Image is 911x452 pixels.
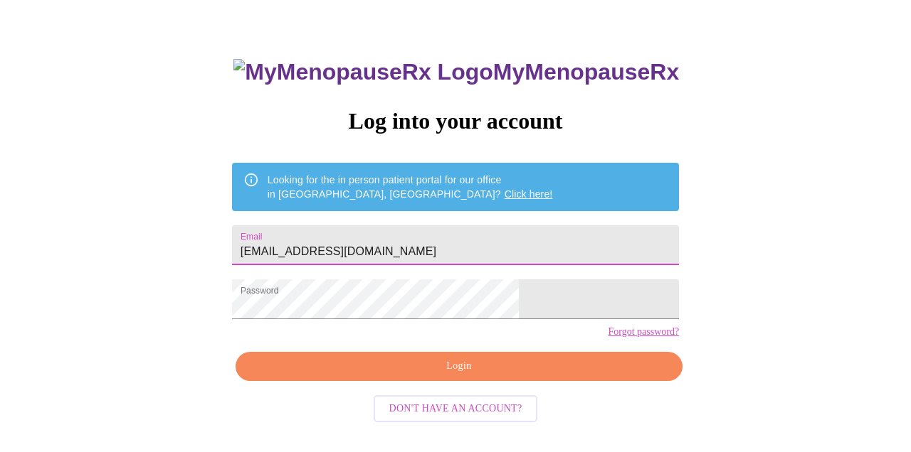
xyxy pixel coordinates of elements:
a: Forgot password? [608,326,679,338]
a: Click here! [505,188,553,200]
span: Don't have an account? [389,400,522,418]
button: Login [236,352,683,381]
span: Login [252,357,666,375]
h3: MyMenopauseRx [233,59,679,85]
img: MyMenopauseRx Logo [233,59,493,85]
button: Don't have an account? [374,395,538,423]
div: Looking for the in person patient portal for our office in [GEOGRAPHIC_DATA], [GEOGRAPHIC_DATA]? [268,167,553,207]
h3: Log into your account [232,108,679,134]
a: Don't have an account? [370,402,542,414]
